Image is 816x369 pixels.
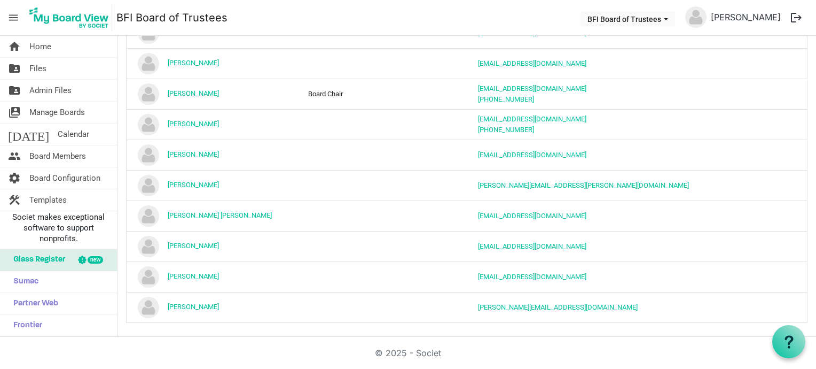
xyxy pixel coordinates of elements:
[168,120,219,128] a: [PERSON_NAME]
[478,212,586,220] a: [EMAIL_ADDRESS][DOMAIN_NAME]
[116,7,227,28] a: BFI Board of Trustees
[127,48,297,79] td: Nathan Van Ravenswaay is template cell column header Name
[467,201,705,231] td: mrsbrownwalker01@gmail.com is template cell column header Contact Info
[26,4,112,31] img: My Board View Logo
[467,79,705,109] td: psalmfive@gmail.com618-559-3818 is template cell column header Contact Info
[478,115,586,123] a: [EMAIL_ADDRESS][DOMAIN_NAME]
[168,242,219,250] a: [PERSON_NAME]
[168,211,272,219] a: [PERSON_NAME] [PERSON_NAME]
[168,150,219,158] a: [PERSON_NAME]
[138,236,159,257] img: no-profile-picture.svg
[168,59,219,67] a: [PERSON_NAME]
[8,315,42,336] span: Frontier
[138,266,159,288] img: no-profile-picture.svg
[580,11,675,26] button: BFI Board of Trustees dropdownbutton
[8,189,21,211] span: construction
[375,348,441,358] a: © 2025 - Societ
[478,29,586,37] a: [EMAIL_ADDRESS][DOMAIN_NAME]
[705,292,807,322] td: is template cell column header Skills
[127,140,297,170] td: Richard Harris is template cell column header Name
[297,79,467,109] td: Board Chair column header Position
[127,201,297,231] td: Sheila Brown Walker is template cell column header Name
[707,6,785,28] a: [PERSON_NAME]
[467,292,705,322] td: tom@tvhcpa.com is template cell column header Contact Info
[29,189,67,211] span: Templates
[478,84,586,93] a: [EMAIL_ADDRESS][DOMAIN_NAME]
[785,6,807,29] button: logout
[127,231,297,262] td: Steve Wright is template cell column header Name
[138,83,159,105] img: no-profile-picture.svg
[467,140,705,170] td: rich3@iglide.net is template cell column header Contact Info
[8,271,38,293] span: Sumac
[297,231,467,262] td: column header Position
[467,48,705,79] td: officeadmin@baptistfoundationil.org is template cell column header Contact Info
[8,36,21,57] span: home
[8,249,65,271] span: Glass Register
[478,273,586,281] a: [EMAIL_ADDRESS][DOMAIN_NAME]
[29,145,86,167] span: Board Members
[58,124,89,145] span: Calendar
[8,124,49,145] span: [DATE]
[168,89,219,97] a: [PERSON_NAME]
[29,102,85,123] span: Manage Boards
[8,58,21,79] span: folder_shared
[29,36,51,57] span: Home
[8,293,58,314] span: Partner Web
[8,102,21,123] span: switch_account
[297,201,467,231] td: column header Position
[127,170,297,201] td: Robert Weaver is template cell column header Name
[478,242,586,250] a: [EMAIL_ADDRESS][DOMAIN_NAME]
[705,201,807,231] td: is template cell column header Skills
[297,48,467,79] td: column header Position
[467,231,705,262] td: accuwrightfiberglass@gmail.com is template cell column header Contact Info
[705,48,807,79] td: is template cell column header Skills
[297,292,467,322] td: column header Position
[168,303,219,311] a: [PERSON_NAME]
[467,109,705,140] td: stanfpau@gmail.com309-360-8185 is template cell column header Contact Info
[29,167,100,189] span: Board Configuration
[478,151,586,159] a: [EMAIL_ADDRESS][DOMAIN_NAME]
[705,109,807,140] td: is template cell column header Skills
[467,262,705,292] td: tkl81263@gmail.com is template cell column header Contact Info
[88,256,103,264] div: new
[168,181,219,189] a: [PERSON_NAME]
[8,145,21,167] span: people
[168,272,219,280] a: [PERSON_NAME]
[138,297,159,318] img: no-profile-picture.svg
[685,6,707,28] img: no-profile-picture.svg
[478,181,689,189] a: [PERSON_NAME][EMAIL_ADDRESS][PERSON_NAME][DOMAIN_NAME]
[705,79,807,109] td: is template cell column header Skills
[478,59,586,67] a: [EMAIL_ADDRESS][DOMAIN_NAME]
[29,80,72,101] span: Admin Files
[8,80,21,101] span: folder_shared
[705,262,807,292] td: is template cell column header Skills
[127,292,297,322] td: Tom Van Horn is template cell column header Name
[127,79,297,109] td: Pam White is template cell column header Name
[3,7,23,28] span: menu
[29,58,46,79] span: Files
[8,167,21,189] span: settings
[478,126,534,134] a: [PHONE_NUMBER]
[478,95,534,103] a: [PHONE_NUMBER]
[467,170,705,201] td: Robert.weaver@baptistfoundationil.org is template cell column header Contact Info
[297,109,467,140] td: column header Position
[138,144,159,166] img: no-profile-picture.svg
[5,212,112,244] span: Societ makes exceptional software to support nonprofits.
[478,303,638,311] a: [PERSON_NAME][EMAIL_ADDRESS][DOMAIN_NAME]
[138,205,159,227] img: no-profile-picture.svg
[138,53,159,74] img: no-profile-picture.svg
[297,170,467,201] td: column header Position
[705,231,807,262] td: is template cell column header Skills
[138,114,159,135] img: no-profile-picture.svg
[297,262,467,292] td: column header Position
[127,109,297,140] td: Paul Stanford is template cell column header Name
[26,4,116,31] a: My Board View Logo
[127,262,297,292] td: Tom Leach is template cell column header Name
[705,170,807,201] td: is template cell column header Skills
[297,140,467,170] td: column header Position
[138,175,159,196] img: no-profile-picture.svg
[705,140,807,170] td: is template cell column header Skills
